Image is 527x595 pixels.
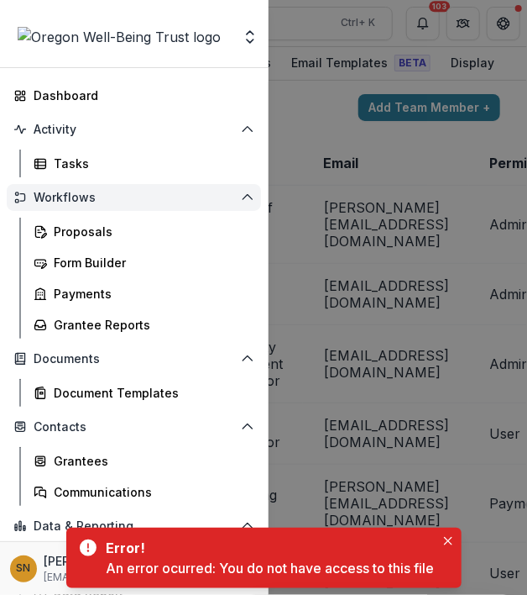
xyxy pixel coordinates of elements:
[54,384,248,402] div: Document Templates
[7,82,261,109] a: Dashboard
[54,483,248,501] div: Communications
[54,254,248,271] div: Form Builder
[7,184,261,211] button: Open Workflows
[27,150,261,177] a: Tasks
[438,531,458,551] button: Close
[17,563,31,574] div: Siri Ngai
[54,285,248,303] div: Payments
[34,352,234,366] span: Documents
[34,191,234,205] span: Workflows
[27,379,261,407] a: Document Templates
[7,513,261,540] button: Open Data & Reporting
[54,452,248,470] div: Grantees
[27,280,261,308] a: Payments
[44,570,215,585] p: [EMAIL_ADDRESS][DOMAIN_NAME]
[238,20,262,54] button: Open entity switcher
[54,223,248,240] div: Proposals
[7,345,261,372] button: Open Documents
[7,116,261,143] button: Open Activity
[27,478,261,506] a: Communications
[54,155,248,172] div: Tasks
[34,123,234,137] span: Activity
[18,27,221,47] img: Oregon Well-Being Trust logo
[27,249,261,276] a: Form Builder
[27,447,261,475] a: Grantees
[34,420,234,434] span: Contacts
[44,552,139,570] p: [PERSON_NAME]
[107,558,435,578] div: An error ocurred: You do not have access to this file
[34,87,248,104] div: Dashboard
[27,311,261,339] a: Grantee Reports
[27,218,261,245] a: Proposals
[107,538,428,558] div: Error!
[7,413,261,440] button: Open Contacts
[34,519,234,534] span: Data & Reporting
[54,316,248,334] div: Grantee Reports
